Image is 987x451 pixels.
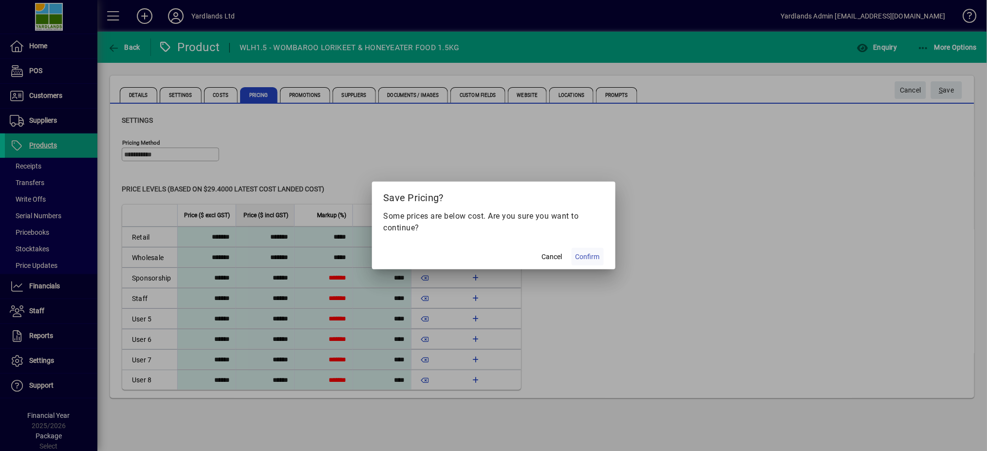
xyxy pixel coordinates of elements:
[384,210,604,234] p: Some prices are below cost. Are you sure you want to continue?
[542,252,562,262] span: Cancel
[576,252,600,262] span: Confirm
[572,248,604,265] button: Confirm
[372,182,615,210] h2: Save Pricing?
[537,248,568,265] button: Cancel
